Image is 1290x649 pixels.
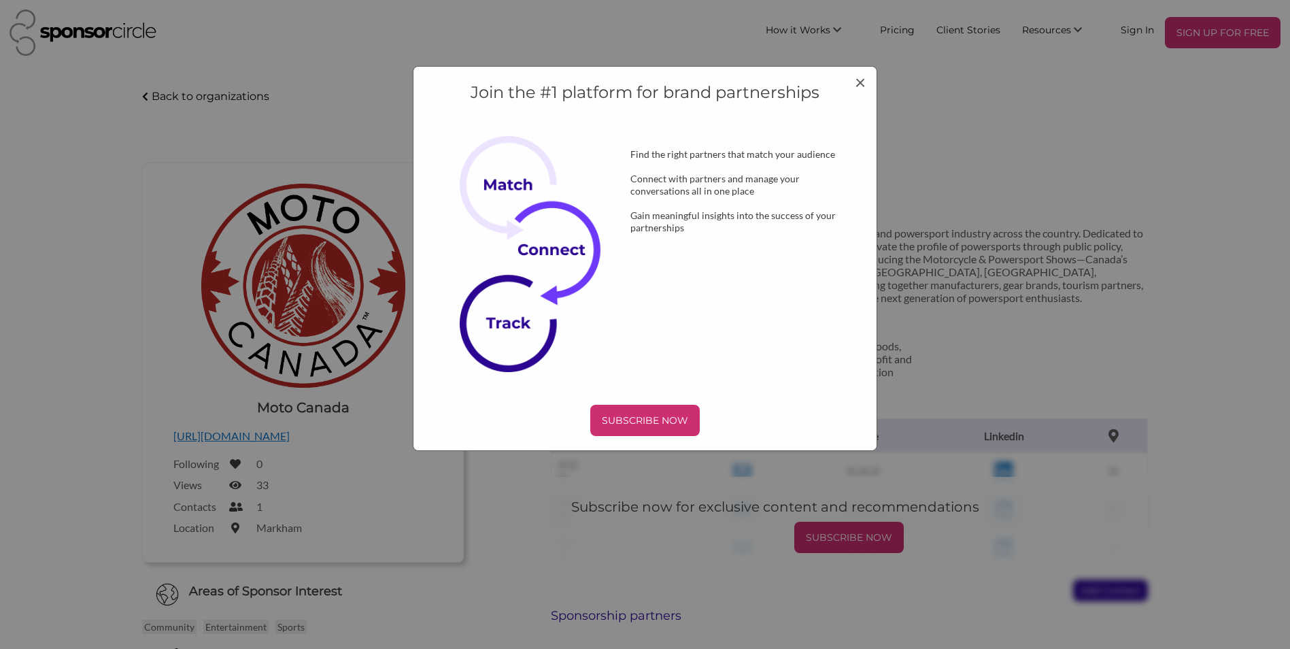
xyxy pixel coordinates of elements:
[460,136,620,372] img: Subscribe Now Image
[609,173,862,197] div: Connect with partners and manage your conversations all in one place
[609,210,862,234] div: Gain meaningful insights into the success of your partnerships
[855,70,866,93] span: ×
[428,405,862,436] a: SUBSCRIBE NOW
[609,148,862,161] div: Find the right partners that match your audience
[855,72,866,91] button: Close modal
[596,410,694,431] p: SUBSCRIBE NOW
[428,81,862,104] h4: Join the #1 platform for brand partnerships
